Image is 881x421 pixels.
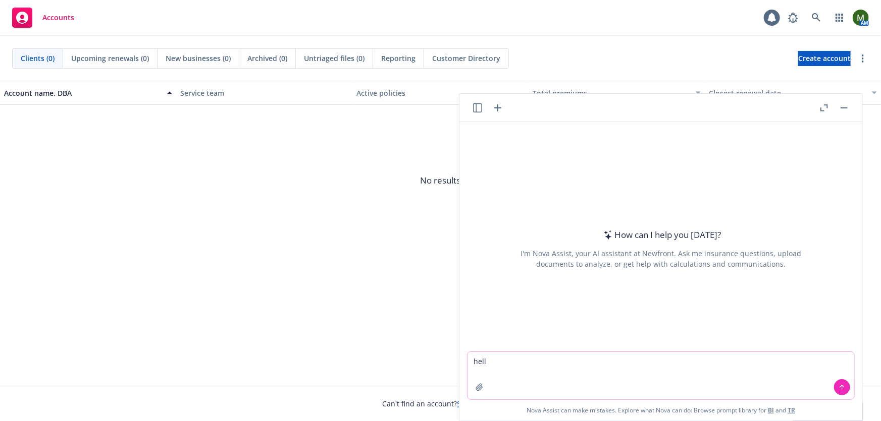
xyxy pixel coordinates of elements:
[830,8,850,28] a: Switch app
[783,8,803,28] a: Report a Bug
[457,399,499,408] a: Search for it
[533,88,690,98] div: Total premiums
[166,53,231,64] span: New businesses (0)
[468,352,854,399] textarea: hel
[381,53,416,64] span: Reporting
[42,14,74,22] span: Accounts
[21,53,55,64] span: Clients (0)
[304,53,365,64] span: Untriaged files (0)
[857,52,869,65] a: more
[176,81,352,105] button: Service team
[709,88,866,98] div: Closest renewal date
[519,248,803,269] div: I'm Nova Assist, your AI assistant at Newfront. Ask me insurance questions, upload documents to a...
[432,53,500,64] span: Customer Directory
[529,81,705,105] button: Total premiums
[8,4,78,32] a: Accounts
[705,81,881,105] button: Closest renewal date
[601,228,721,242] div: How can I help you [DATE]?
[798,51,851,66] a: Create account
[356,88,525,98] div: Active policies
[853,10,869,26] img: photo
[463,400,858,420] span: Nova Assist can make mistakes. Explore what Nova can do: Browse prompt library for and
[4,88,161,98] div: Account name, DBA
[352,81,529,105] button: Active policies
[806,8,826,28] a: Search
[71,53,149,64] span: Upcoming renewals (0)
[798,49,851,68] span: Create account
[383,398,499,409] span: Can't find an account?
[247,53,287,64] span: Archived (0)
[768,406,774,414] a: BI
[788,406,795,414] a: TR
[180,88,348,98] div: Service team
